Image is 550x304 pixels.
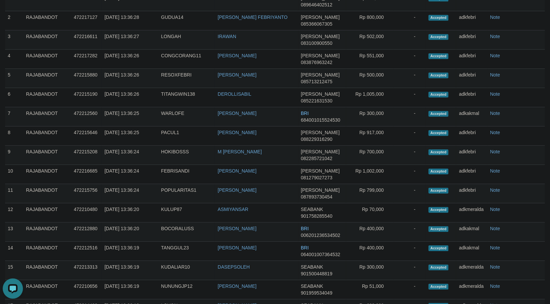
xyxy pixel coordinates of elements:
td: - [394,107,426,126]
td: 10 [5,165,23,184]
td: - [394,30,426,50]
a: DASEPSOLEH [218,264,250,270]
td: - [394,88,426,107]
a: Note [490,149,500,154]
td: [DATE] 13:36:20 [102,222,159,242]
td: adkfebri [456,11,487,30]
a: Note [490,91,500,97]
td: PACUL1 [158,126,215,146]
span: Copy 901500448819 to clipboard [301,271,332,276]
a: [PERSON_NAME] [218,72,256,78]
td: - [394,222,426,242]
span: SEABANK [301,283,323,289]
td: [DATE] 13:36:19 [102,261,159,280]
span: Copy 082285721042 to clipboard [301,156,332,161]
span: Copy 684001015524530 to clipboard [301,117,340,123]
span: [PERSON_NAME] [301,72,340,78]
td: adkmeralda [456,280,487,299]
td: Rp 51,000 [346,280,394,299]
td: 472215190 [71,88,102,107]
a: Note [490,187,500,193]
td: [DATE] 13:36:25 [102,107,159,126]
td: RAJABANDOT [23,222,71,242]
td: BOCORALUSS [158,222,215,242]
td: RAJABANDOT [23,50,71,69]
td: 472210480 [71,203,102,222]
td: 472212516 [71,242,102,261]
a: Note [490,72,500,78]
span: Accepted [429,169,449,174]
td: 4 [5,50,23,69]
span: Accepted [429,188,449,193]
td: 472212880 [71,222,102,242]
span: [PERSON_NAME] [301,168,340,174]
td: 472212560 [71,107,102,126]
span: Accepted [429,130,449,136]
td: adkmeralda [456,203,487,222]
a: Note [490,207,500,212]
span: [PERSON_NAME] [301,91,340,97]
span: Copy 089646402512 to clipboard [301,2,332,7]
a: [PERSON_NAME] [218,226,256,231]
td: - [394,242,426,261]
td: adkfebri [456,30,487,50]
td: [DATE] 13:36:26 [102,88,159,107]
a: [PERSON_NAME] [218,187,256,193]
td: 472216685 [71,165,102,184]
td: [DATE] 13:36:26 [102,50,159,69]
a: Note [490,53,500,58]
td: TITANGWIN138 [158,88,215,107]
td: 15 [5,261,23,280]
td: Rp 800,000 [346,11,394,30]
td: - [394,126,426,146]
td: FEBRISANDI [158,165,215,184]
span: SEABANK [301,264,323,270]
td: 14 [5,242,23,261]
a: Note [490,168,500,174]
td: CONGCORANG11 [158,50,215,69]
td: Rp 551,000 [346,50,394,69]
span: Copy 088229316290 to clipboard [301,136,332,142]
span: BRI [301,245,309,250]
td: 472217282 [71,50,102,69]
td: RAJABANDOT [23,165,71,184]
a: Note [490,226,500,231]
td: RAJABANDOT [23,261,71,280]
span: Copy 085713212475 to clipboard [301,79,332,84]
td: adkfebri [456,88,487,107]
td: adkfebri [456,146,487,165]
span: Copy 085366067305 to clipboard [301,21,332,27]
td: HOKIBOSSS [158,146,215,165]
a: [PERSON_NAME] [218,245,256,250]
td: - [394,280,426,299]
td: [DATE] 13:36:28 [102,11,159,30]
td: 472216611 [71,30,102,50]
a: Note [490,111,500,116]
a: Note [490,14,500,20]
td: - [394,203,426,222]
span: Accepted [429,53,449,59]
td: 472210656 [71,280,102,299]
td: 11 [5,184,23,203]
span: Copy 083100900550 to clipboard [301,40,332,46]
a: Note [490,283,500,289]
td: Rp 500,000 [346,69,394,88]
span: Copy 087893730454 to clipboard [301,194,332,200]
span: Accepted [429,34,449,40]
td: RAJABANDOT [23,88,71,107]
td: RAJABANDOT [23,203,71,222]
td: 6 [5,88,23,107]
td: Rp 70,000 [346,203,394,222]
td: RAJABANDOT [23,280,71,299]
td: NUNUNGJP12 [158,280,215,299]
td: 472215880 [71,69,102,88]
td: - [394,165,426,184]
span: Copy 901959534049 to clipboard [301,290,332,296]
td: RAJABANDOT [23,126,71,146]
td: TANGGUL23 [158,242,215,261]
span: BRI [301,226,309,231]
a: ASMIYANSAR [218,207,248,212]
a: [PERSON_NAME] [218,130,256,135]
td: 5 [5,69,23,88]
td: KULUP87 [158,203,215,222]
